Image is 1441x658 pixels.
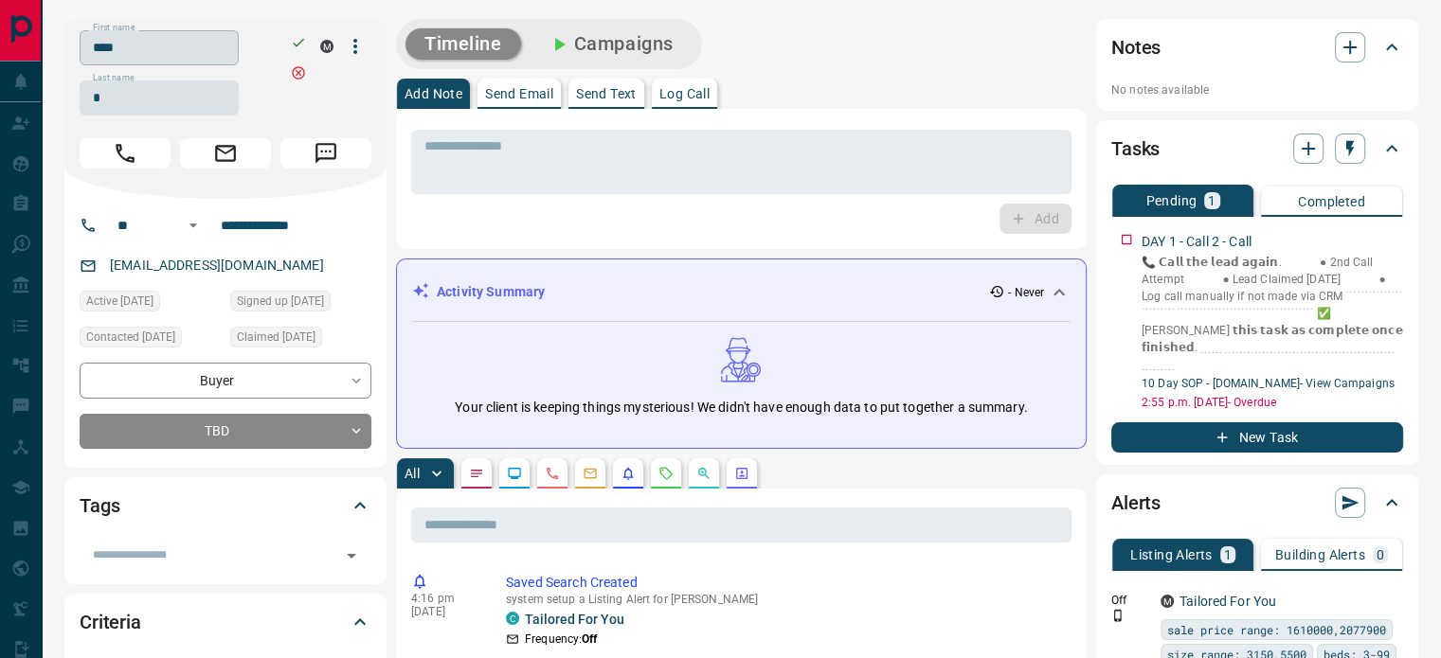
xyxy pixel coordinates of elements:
[1130,548,1213,561] p: Listing Alerts
[110,258,324,273] a: [EMAIL_ADDRESS][DOMAIN_NAME]
[1111,609,1125,622] svg: Push Notification Only
[86,292,153,311] span: Active [DATE]
[1111,592,1149,609] p: Off
[180,138,271,169] span: Email
[80,490,119,521] h2: Tags
[659,87,710,100] p: Log Call
[93,72,135,84] label: Last name
[583,466,598,481] svg: Emails
[1161,595,1174,608] div: mrloft.ca
[621,466,636,481] svg: Listing Alerts
[80,483,371,528] div: Tags
[1142,254,1403,373] p: 📞 𝗖𝗮𝗹𝗹 𝘁𝗵𝗲 𝗹𝗲𝗮𝗱 𝗮𝗴𝗮𝗶𝗻. ‎ ‎ ‎ ‎‎ ‎ ‎ ‎‎ ‎ ‎ ‎‎ ‎ ‎ ‎● 2nd Call Attempt ‎ ‎ ‎ ‎‎ ‎ ‎ ‎‎ ‎ ‎ ‎‎ ‎ ‎ ...
[525,612,624,627] a: Tailored For You
[405,87,462,100] p: Add Note
[93,22,135,34] label: First name
[405,28,521,60] button: Timeline
[658,466,674,481] svg: Requests
[506,573,1064,593] p: Saved Search Created
[1111,480,1403,525] div: Alerts
[280,138,371,169] span: Message
[1208,194,1216,207] p: 1
[507,466,522,481] svg: Lead Browsing Activity
[1145,194,1197,207] p: Pending
[437,282,545,302] p: Activity Summary
[80,363,371,398] div: Buyer
[455,398,1027,418] p: Your client is keeping things mysterious! We didn't have enough data to put together a summary.
[1180,594,1276,609] a: Tailored For You
[734,466,749,481] svg: Agent Actions
[1167,620,1386,639] span: sale price range: 1610000,2077900
[80,138,171,169] span: Call
[237,292,324,311] span: Signed up [DATE]
[411,605,477,618] p: [DATE]
[80,599,371,645] div: Criteria
[80,291,221,317] div: Fri Feb 09 2024
[1008,284,1044,301] p: - Never
[1142,232,1252,252] p: DAY 1 - Call 2 - Call
[1142,394,1403,411] p: 2:55 p.m. [DATE] - Overdue
[1142,377,1395,390] a: 10 Day SOP - [DOMAIN_NAME]- View Campaigns
[230,291,371,317] div: Fri Feb 09 2024
[1111,126,1403,171] div: Tasks
[1111,422,1403,453] button: New Task
[525,631,597,648] p: Frequency:
[469,466,484,481] svg: Notes
[1298,195,1365,208] p: Completed
[506,593,1064,606] p: system setup a Listing Alert for [PERSON_NAME]
[1275,548,1365,561] p: Building Alerts
[182,214,205,237] button: Open
[1111,81,1403,98] p: No notes available
[485,87,553,100] p: Send Email
[320,40,333,53] div: mrloft.ca
[86,328,175,347] span: Contacted [DATE]
[338,542,365,569] button: Open
[696,466,711,481] svg: Opportunities
[582,632,597,646] strong: Off
[80,414,371,449] div: TBD
[506,612,519,625] div: condos.ca
[405,467,420,480] p: All
[230,327,371,353] div: Fri Feb 09 2024
[80,607,141,637] h2: Criteria
[529,28,693,60] button: Campaigns
[1111,488,1161,518] h2: Alerts
[545,466,560,481] svg: Calls
[576,87,637,100] p: Send Text
[237,328,315,347] span: Claimed [DATE]
[1377,548,1384,561] p: 0
[80,327,221,353] div: Fri Feb 09 2024
[412,275,1071,310] div: Activity Summary- Never
[1224,548,1232,561] p: 1
[1111,133,1160,164] h2: Tasks
[1111,32,1161,62] h2: Notes
[1111,25,1403,70] div: Notes
[411,592,477,605] p: 4:16 pm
